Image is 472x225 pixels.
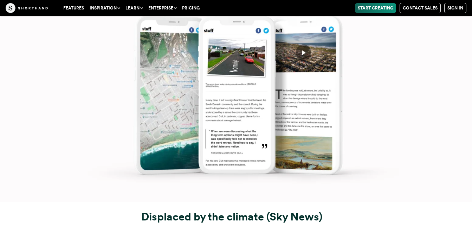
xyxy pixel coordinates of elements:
[179,3,202,13] a: Pricing
[87,3,123,13] button: Inspiration
[146,3,179,13] button: Enterprise
[444,3,466,13] a: Sign in
[123,3,146,13] button: Learn
[355,3,396,13] a: Start Creating
[6,3,48,13] img: The Craft
[400,3,441,13] a: Contact Sales
[60,3,87,13] a: Features
[141,210,322,223] strong: Displaced by the climate (Sky News)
